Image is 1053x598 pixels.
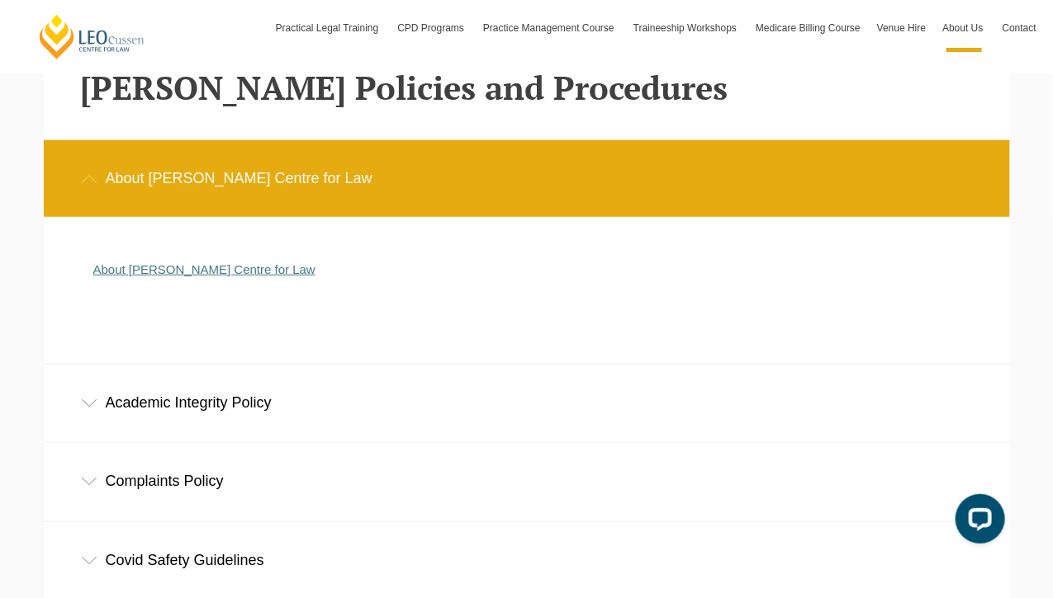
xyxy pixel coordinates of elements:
a: About [PERSON_NAME] Centre for Law [93,262,315,276]
iframe: LiveChat chat widget [942,487,1012,557]
a: Venue Hire [869,4,934,52]
h2: [PERSON_NAME] Policies and Procedures [81,69,973,106]
a: Traineeship Workshops [625,4,747,52]
div: About [PERSON_NAME] Centre for Law [44,140,1010,217]
a: [PERSON_NAME] Centre for Law [37,13,147,60]
a: Medicare Billing Course [747,4,869,52]
div: Complaints Policy [44,443,1010,520]
a: Practice Management Course [475,4,625,52]
a: CPD Programs [389,4,475,52]
a: Contact [994,4,1045,52]
div: Academic Integrity Policy [44,365,1010,441]
a: Practical Legal Training [268,4,390,52]
a: About Us [934,4,994,52]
